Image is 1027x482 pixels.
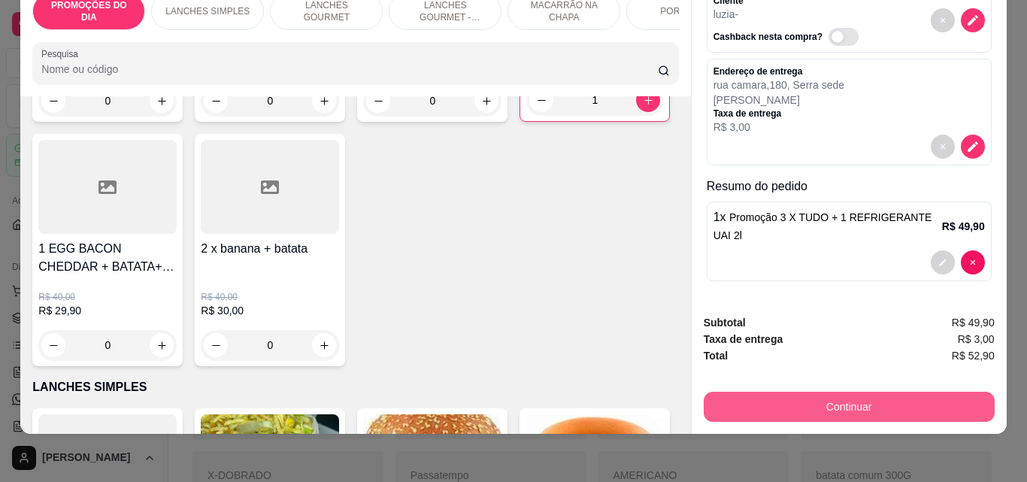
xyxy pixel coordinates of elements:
p: Endereço de entrega [713,65,844,77]
input: Pesquisa [41,62,658,77]
button: decrease-product-quantity [204,89,228,113]
span: R$ 52,90 [952,347,995,364]
p: Cashback nesta compra? [713,31,823,43]
button: decrease-product-quantity [961,135,985,159]
strong: Total [704,350,728,362]
span: R$ 3,00 [958,331,995,347]
button: decrease-product-quantity [931,8,955,32]
button: decrease-product-quantity [931,135,955,159]
button: decrease-product-quantity [366,89,390,113]
button: decrease-product-quantity [961,250,985,274]
p: LANCHES SIMPLES [165,5,250,17]
span: R$ 49,90 [952,314,995,331]
h4: 1 EGG BACON CHEDDAR + BATATA+ juninho [38,240,177,276]
p: LANCHES SIMPLES [32,378,678,396]
strong: Subtotal [704,317,746,329]
p: luzia - [713,7,865,22]
button: decrease-product-quantity [41,333,65,357]
button: decrease-product-quantity [931,250,955,274]
button: increase-product-quantity [150,89,174,113]
button: increase-product-quantity [312,89,336,113]
button: increase-product-quantity [312,333,336,357]
p: [PERSON_NAME] [713,92,844,108]
button: decrease-product-quantity [961,8,985,32]
p: Taxa de entrega [713,108,844,120]
label: Pesquisa [41,47,83,60]
p: R$ 30,00 [201,303,339,318]
p: rua camara , 180 , Serra sede [713,77,844,92]
button: Continuar [704,392,995,422]
h4: 2 x banana + batata [201,240,339,258]
p: PORÇÕES [660,5,705,17]
p: Resumo do pedido [707,177,992,196]
button: decrease-product-quantity [41,89,65,113]
p: R$ 40,00 [38,291,177,303]
button: increase-product-quantity [474,89,498,113]
span: Promoção 3 X TUDO + 1 REFRIGERANTE UAI 2l [713,211,932,241]
strong: Taxa de entrega [704,333,783,345]
label: Automatic updates [829,28,865,46]
p: 1 x [713,208,942,244]
button: increase-product-quantity [150,333,174,357]
p: R$ 49,90 [942,219,985,234]
p: R$ 29,90 [38,303,177,318]
button: decrease-product-quantity [529,88,553,112]
button: increase-product-quantity [636,88,660,112]
p: R$ 3,00 [713,120,844,135]
button: decrease-product-quantity [204,333,228,357]
p: R$ 40,00 [201,291,339,303]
